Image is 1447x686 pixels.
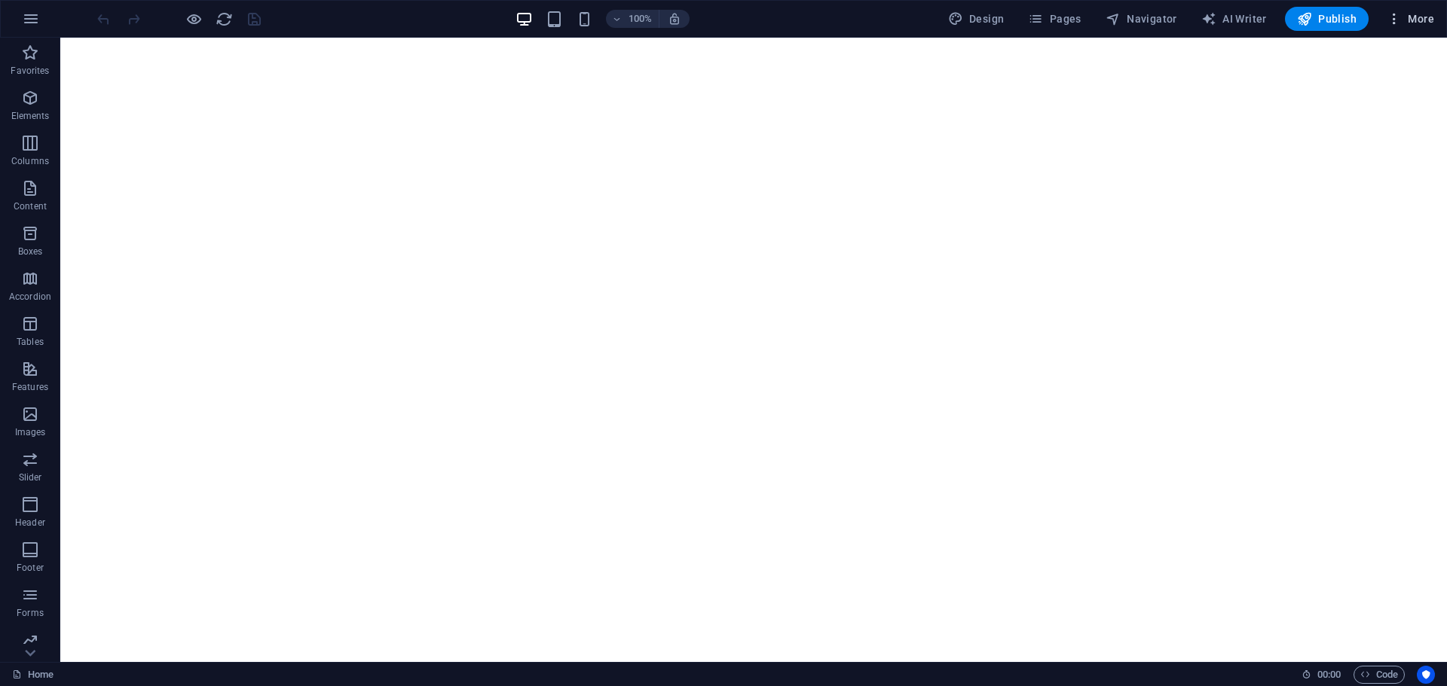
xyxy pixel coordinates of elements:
[1201,11,1267,26] span: AI Writer
[1387,11,1434,26] span: More
[17,336,44,348] p: Tables
[216,11,233,28] i: Reload page
[1195,7,1273,31] button: AI Writer
[19,471,42,483] p: Slider
[942,7,1011,31] button: Design
[12,666,54,684] a: Click to cancel selection. Double-click to open Pages
[1328,669,1330,680] span: :
[11,155,49,167] p: Columns
[948,11,1005,26] span: Design
[1302,666,1341,684] h6: Session time
[1381,7,1440,31] button: More
[1317,666,1341,684] span: 00 00
[606,10,659,28] button: 100%
[1028,11,1081,26] span: Pages
[668,12,681,26] i: On resize automatically adjust zoom level to fit chosen device.
[15,517,45,529] p: Header
[9,291,51,303] p: Accordion
[1417,666,1435,684] button: Usercentrics
[1106,11,1177,26] span: Navigator
[1354,666,1405,684] button: Code
[1285,7,1369,31] button: Publish
[1360,666,1398,684] span: Code
[1297,11,1357,26] span: Publish
[215,10,233,28] button: reload
[18,245,43,258] p: Boxes
[629,10,653,28] h6: 100%
[12,381,48,393] p: Features
[14,200,47,212] p: Content
[1100,7,1183,31] button: Navigator
[15,426,46,438] p: Images
[942,7,1011,31] div: Design (Ctrl+Alt+Y)
[17,607,44,619] p: Forms
[11,65,49,77] p: Favorites
[1022,7,1087,31] button: Pages
[11,110,50,122] p: Elements
[17,562,44,574] p: Footer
